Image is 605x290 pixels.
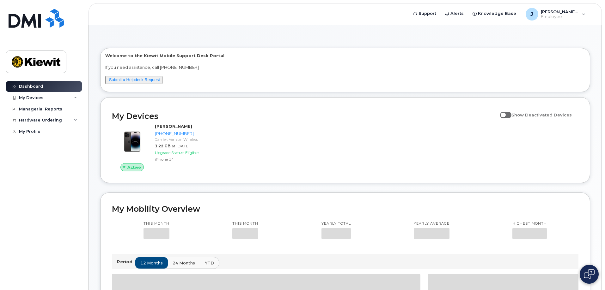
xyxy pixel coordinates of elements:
[584,269,595,279] img: Open chat
[155,131,220,137] div: [PHONE_NUMBER]
[155,157,220,162] div: iPhone 14
[155,137,220,142] div: Carrier: Verizon Wireless
[155,144,170,148] span: 1.22 GB
[414,221,449,226] p: Yearly average
[112,204,578,214] h2: My Mobility Overview
[117,259,135,265] p: Period
[172,144,190,148] span: at [DATE]
[105,53,585,59] p: Welcome to the Kiewit Mobile Support Desk Portal
[321,221,351,226] p: Yearly total
[512,221,547,226] p: Highest month
[105,64,585,70] p: If you need assistance, call [PHONE_NUMBER]
[155,150,184,155] span: Upgrade Status:
[500,109,505,114] input: Show Deactivated Devices
[117,127,147,157] img: image20231002-3703462-njx0qo.jpeg
[155,124,192,129] strong: [PERSON_NAME]
[185,150,199,155] span: Eligible
[127,164,141,170] span: Active
[232,221,258,226] p: This month
[144,221,169,226] p: This month
[112,111,497,121] h2: My Devices
[173,260,195,266] span: 24 months
[112,123,223,171] a: Active[PERSON_NAME][PHONE_NUMBER]Carrier: Verizon Wireless1.22 GBat [DATE]Upgrade Status:Eligible...
[205,260,214,266] span: YTD
[511,112,572,117] span: Show Deactivated Devices
[105,76,162,84] button: Submit a Helpdesk Request
[109,77,160,82] a: Submit a Helpdesk Request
